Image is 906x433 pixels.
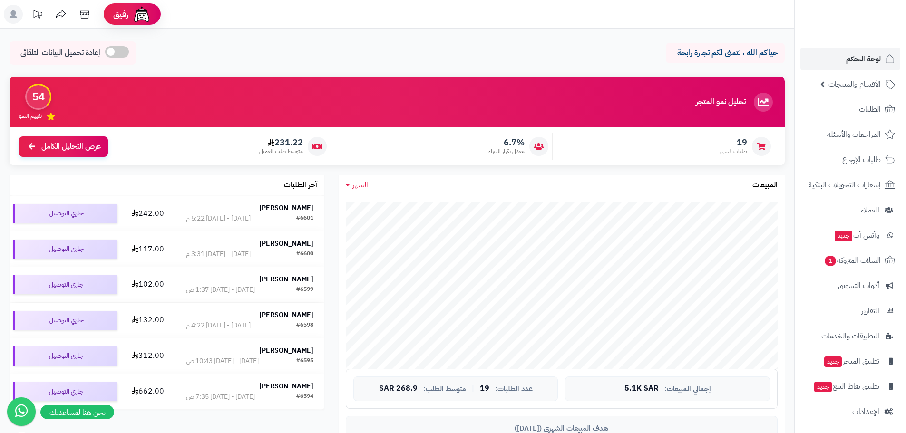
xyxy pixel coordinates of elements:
span: الأقسام والمنتجات [828,77,881,91]
div: #6598 [296,321,313,330]
div: [DATE] - [DATE] 1:37 ص [186,285,255,295]
span: عدد الطلبات: [495,385,533,393]
div: #6601 [296,214,313,223]
a: العملاء [800,199,900,221]
a: المراجعات والأسئلة [800,123,900,146]
div: جاري التوصيل [13,240,117,259]
div: [DATE] - [DATE] 5:22 م [186,214,251,223]
a: التقارير [800,299,900,322]
span: طلبات الشهر [720,147,747,155]
span: 268.9 SAR [379,385,418,393]
span: لوحة التحكم [846,52,881,66]
div: #6599 [296,285,313,295]
a: الطلبات [800,98,900,121]
div: [DATE] - [DATE] 4:22 م [186,321,251,330]
strong: [PERSON_NAME] [259,274,313,284]
img: ai-face.png [132,5,151,24]
a: الشهر [346,180,368,191]
span: رفيق [113,9,128,20]
span: طلبات الإرجاع [842,153,881,166]
a: تطبيق نقاط البيعجديد [800,375,900,398]
td: 132.00 [121,303,175,338]
a: السلات المتروكة1 [800,249,900,272]
a: تحديثات المنصة [25,5,49,26]
a: لوحة التحكم [800,48,900,70]
span: 5.1K SAR [624,385,659,393]
span: الشهر [352,179,368,191]
span: العملاء [861,203,879,217]
td: 102.00 [121,267,175,302]
div: [DATE] - [DATE] 3:31 م [186,250,251,259]
span: تطبيق نقاط البيع [813,380,879,393]
td: 117.00 [121,231,175,267]
strong: [PERSON_NAME] [259,203,313,213]
span: الطلبات [859,103,881,116]
span: جديد [835,231,852,241]
td: 662.00 [121,374,175,409]
span: وآتس آب [834,229,879,242]
span: جديد [824,356,842,367]
td: 312.00 [121,338,175,374]
a: أدوات التسويق [800,274,900,297]
div: #6594 [296,392,313,402]
a: إشعارات التحويلات البنكية [800,173,900,196]
span: عرض التحليل الكامل [41,141,101,152]
span: | [472,385,474,392]
div: جاري التوصيل [13,346,117,366]
span: 231.22 [259,137,303,148]
a: طلبات الإرجاع [800,148,900,171]
div: [DATE] - [DATE] 7:35 ص [186,392,255,402]
span: أدوات التسويق [838,279,879,292]
span: التطبيقات والخدمات [821,329,879,343]
div: جاري التوصيل [13,382,117,401]
span: المراجعات والأسئلة [827,128,881,141]
span: السلات المتروكة [824,254,881,267]
a: التطبيقات والخدمات [800,325,900,347]
span: متوسط طلب العميل [259,147,303,155]
h3: آخر الطلبات [284,181,317,190]
strong: [PERSON_NAME] [259,381,313,391]
span: جديد [814,382,832,392]
div: [DATE] - [DATE] 10:43 ص [186,356,259,366]
span: الإعدادات [852,405,879,418]
span: معدل تكرار الشراء [488,147,525,155]
span: تقييم النمو [19,112,42,120]
a: تطبيق المتجرجديد [800,350,900,373]
div: #6600 [296,250,313,259]
span: إشعارات التحويلات البنكية [809,178,881,192]
span: 19 [480,385,489,393]
a: وآتس آبجديد [800,224,900,247]
h3: تحليل نمو المتجر [696,98,746,106]
span: 6.7% [488,137,525,148]
strong: [PERSON_NAME] [259,239,313,249]
span: التقارير [861,304,879,318]
div: #6595 [296,356,313,366]
h3: المبيعات [752,181,778,190]
td: 242.00 [121,196,175,231]
div: جاري التوصيل [13,311,117,330]
span: إجمالي المبيعات: [664,385,711,393]
a: الإعدادات [800,400,900,423]
span: متوسط الطلب: [423,385,466,393]
span: 19 [720,137,747,148]
span: إعادة تحميل البيانات التلقائي [20,48,100,58]
a: عرض التحليل الكامل [19,136,108,157]
span: 1 [825,256,836,266]
div: جاري التوصيل [13,275,117,294]
strong: [PERSON_NAME] [259,310,313,320]
p: حياكم الله ، نتمنى لكم تجارة رابحة [673,48,778,58]
strong: [PERSON_NAME] [259,346,313,356]
span: تطبيق المتجر [823,355,879,368]
div: جاري التوصيل [13,204,117,223]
